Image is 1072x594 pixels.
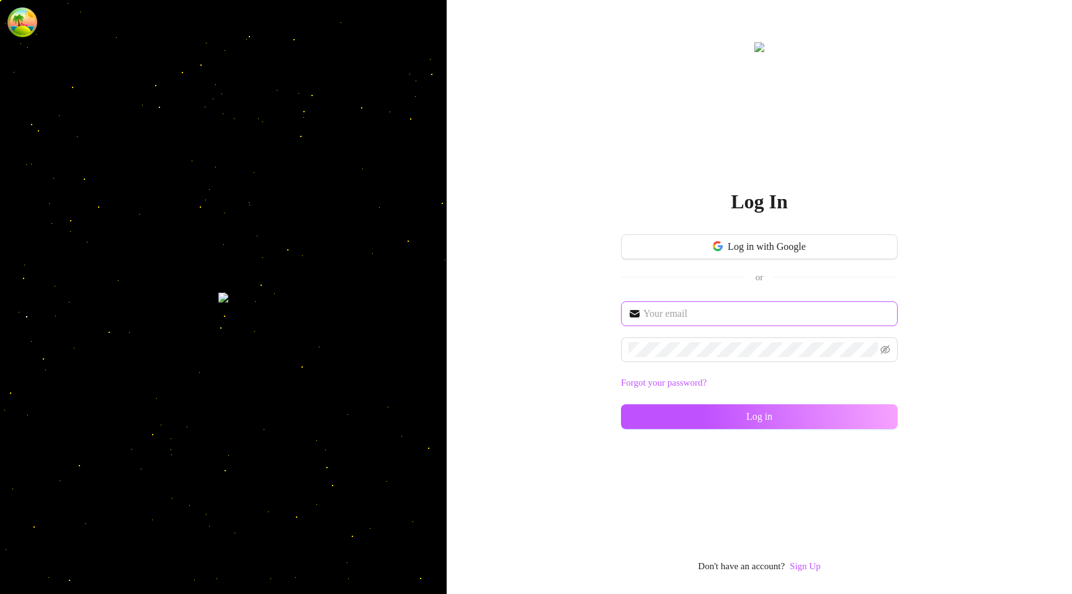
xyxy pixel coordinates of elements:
[731,189,788,215] h2: Log In
[621,404,898,429] button: Log in
[621,234,898,259] button: Log in with Google
[218,293,228,303] img: login-background.png
[790,561,821,571] a: Sign Up
[880,345,890,355] span: eye-invisible
[698,559,785,574] span: Don't have an account?
[728,241,806,252] span: Log in with Google
[621,378,707,388] a: Forgot your password?
[756,272,764,282] span: or
[754,42,764,52] img: logo.svg
[621,376,898,391] a: Forgot your password?
[10,10,35,35] button: Open Tanstack query devtools
[790,559,821,574] a: Sign Up
[643,306,890,321] input: Your email
[746,411,772,422] span: Log in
